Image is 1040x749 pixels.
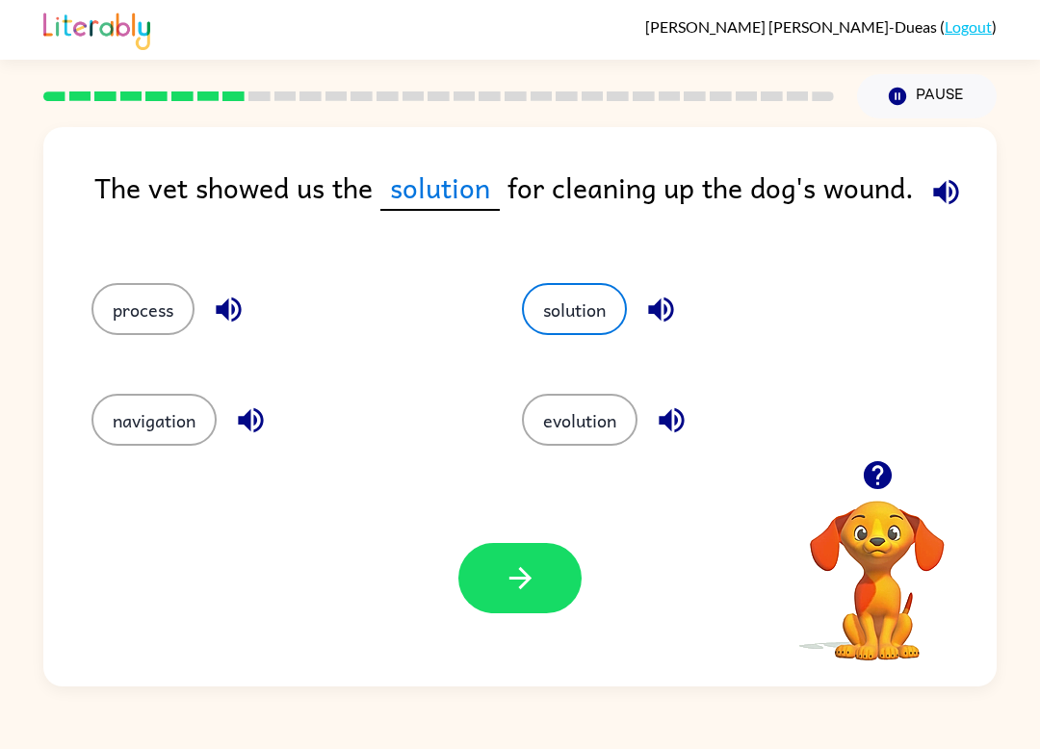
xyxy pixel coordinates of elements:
button: solution [522,283,627,335]
button: evolution [522,394,637,446]
button: Pause [857,74,997,118]
span: solution [380,166,500,211]
button: navigation [91,394,217,446]
div: ( ) [645,17,997,36]
a: Logout [945,17,992,36]
span: [PERSON_NAME] [PERSON_NAME]-Dueas [645,17,940,36]
img: Literably [43,8,150,50]
video: Your browser must support playing .mp4 files to use Literably. Please try using another browser. [781,471,974,663]
button: process [91,283,195,335]
div: The vet showed us the for cleaning up the dog's wound. [94,166,997,245]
